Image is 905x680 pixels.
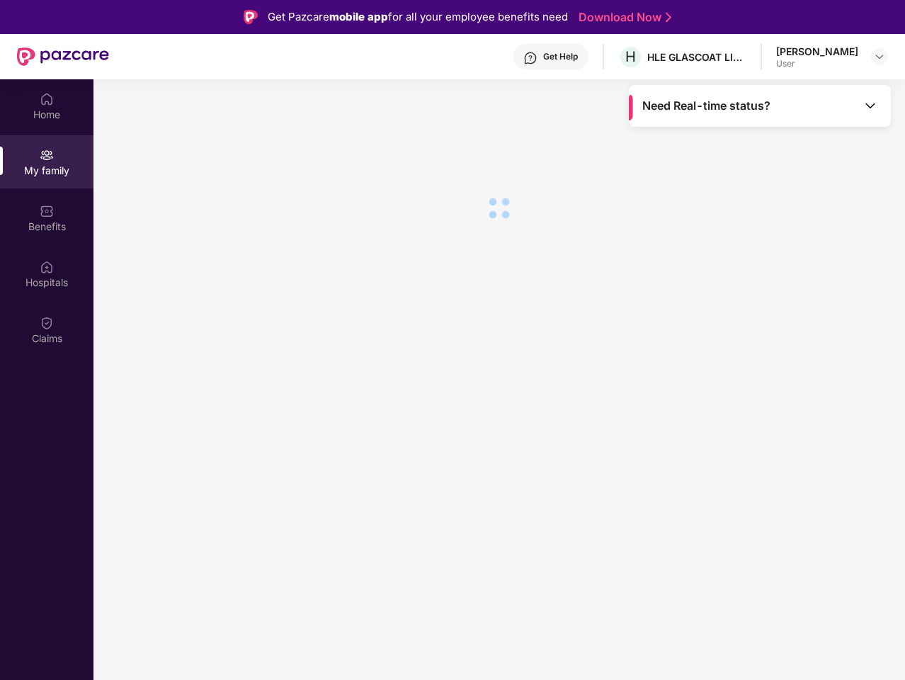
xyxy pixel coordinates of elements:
[40,260,54,274] img: svg+xml;base64,PHN2ZyBpZD0iSG9zcGl0YWxzIiB4bWxucz0iaHR0cDovL3d3dy53My5vcmcvMjAwMC9zdmciIHdpZHRoPS...
[579,10,667,25] a: Download Now
[776,58,858,69] div: User
[329,10,388,23] strong: mobile app
[625,48,636,65] span: H
[874,51,885,62] img: svg+xml;base64,PHN2ZyBpZD0iRHJvcGRvd24tMzJ4MzIiIHhtbG5zPSJodHRwOi8vd3d3LnczLm9yZy8yMDAwL3N2ZyIgd2...
[642,98,770,113] span: Need Real-time status?
[40,148,54,162] img: svg+xml;base64,PHN2ZyB3aWR0aD0iMjAiIGhlaWdodD0iMjAiIHZpZXdCb3g9IjAgMCAyMCAyMCIgZmlsbD0ibm9uZSIgeG...
[647,50,746,64] div: HLE GLASCOAT LIMITED
[666,10,671,25] img: Stroke
[776,45,858,58] div: [PERSON_NAME]
[523,51,537,65] img: svg+xml;base64,PHN2ZyBpZD0iSGVscC0zMngzMiIgeG1sbnM9Imh0dHA6Ly93d3cudzMub3JnLzIwMDAvc3ZnIiB3aWR0aD...
[543,51,578,62] div: Get Help
[40,316,54,330] img: svg+xml;base64,PHN2ZyBpZD0iQ2xhaW0iIHhtbG5zPSJodHRwOi8vd3d3LnczLm9yZy8yMDAwL3N2ZyIgd2lkdGg9IjIwIi...
[268,8,568,25] div: Get Pazcare for all your employee benefits need
[40,204,54,218] img: svg+xml;base64,PHN2ZyBpZD0iQmVuZWZpdHMiIHhtbG5zPSJodHRwOi8vd3d3LnczLm9yZy8yMDAwL3N2ZyIgd2lkdGg9Ij...
[40,92,54,106] img: svg+xml;base64,PHN2ZyBpZD0iSG9tZSIgeG1sbnM9Imh0dHA6Ly93d3cudzMub3JnLzIwMDAvc3ZnIiB3aWR0aD0iMjAiIG...
[244,10,258,24] img: Logo
[17,47,109,66] img: New Pazcare Logo
[863,98,877,113] img: Toggle Icon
